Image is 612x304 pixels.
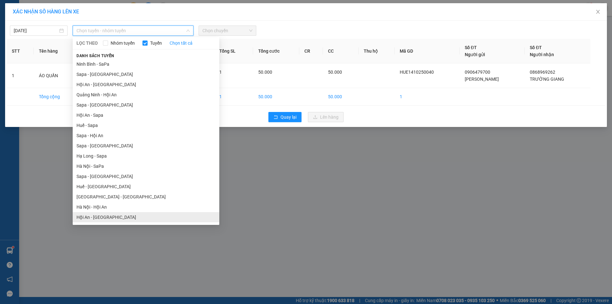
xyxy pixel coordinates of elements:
[4,32,54,47] span: ↔ [GEOGRAPHIC_DATA]
[73,161,219,171] li: Hà Nội - SaPa
[73,141,219,151] li: Sapa - [GEOGRAPHIC_DATA]
[202,26,252,35] span: Chọn chuyến
[219,70,222,75] span: 1
[530,70,555,75] span: 0868969262
[465,77,499,82] span: [PERSON_NAME]
[395,88,460,106] td: 1
[328,70,342,75] span: 50.000
[55,46,98,53] span: HUE1410250040
[73,182,219,192] li: Huế - [GEOGRAPHIC_DATA]
[395,39,460,63] th: Mã GD
[73,192,219,202] li: [GEOGRAPHIC_DATA] - [GEOGRAPHIC_DATA]
[6,37,54,47] span: ↔ [GEOGRAPHIC_DATA]
[323,39,359,63] th: CC
[73,79,219,90] li: Hội An - [GEOGRAPHIC_DATA]
[34,88,80,106] td: Tổng cộng
[530,77,564,82] span: TRƯỜNG GIANG
[530,45,542,50] span: Số ĐT
[73,120,219,130] li: Huế - Sapa
[76,40,98,47] span: LỌC THEO
[73,171,219,182] li: Sapa - [GEOGRAPHIC_DATA]
[465,45,477,50] span: Số ĐT
[186,29,190,33] span: down
[268,112,302,122] button: rollbackQuay lại
[73,110,219,120] li: Hội An - Sapa
[253,39,299,63] th: Tổng cước
[73,151,219,161] li: Hạ Long - Sapa
[465,52,485,57] span: Người gửi
[299,39,323,63] th: CR
[73,100,219,110] li: Sapa - [GEOGRAPHIC_DATA]
[308,112,344,122] button: uploadLên hàng
[323,88,359,106] td: 50.000
[73,90,219,100] li: Quảng Ninh - Hội An
[214,39,253,63] th: Tổng SL
[280,114,296,121] span: Quay lại
[170,40,193,47] a: Chọn tất cả
[34,63,80,88] td: ÁO QUẦN
[73,53,118,59] span: Danh sách tuyến
[589,3,607,21] button: Close
[465,70,490,75] span: 0906479700
[7,63,34,88] td: 1
[595,9,601,14] span: close
[400,70,434,75] span: HUE1410250040
[76,26,190,35] span: Chọn tuyến - nhóm tuyến
[4,27,54,47] span: SAPA, LÀO CAI ↔ [GEOGRAPHIC_DATA]
[258,70,272,75] span: 50.000
[214,88,253,106] td: 1
[73,202,219,212] li: Hà Nội - Hội An
[108,40,137,47] span: Nhóm tuyến
[73,59,219,69] li: Ninh Bình - SaPa
[13,9,79,15] span: XÁC NHẬN SỐ HÀNG LÊN XE
[73,212,219,222] li: Hội An - [GEOGRAPHIC_DATA]
[253,88,299,106] td: 50.000
[14,27,58,34] input: 14/10/2025
[34,39,80,63] th: Tên hàng
[73,130,219,141] li: Sapa - Hội An
[7,5,51,26] strong: CHUYỂN PHÁT NHANH HK BUSLINES
[359,39,395,63] th: Thu hộ
[7,39,34,63] th: STT
[148,40,164,47] span: Tuyến
[530,52,554,57] span: Người nhận
[73,69,219,79] li: Sapa - [GEOGRAPHIC_DATA]
[273,115,278,120] span: rollback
